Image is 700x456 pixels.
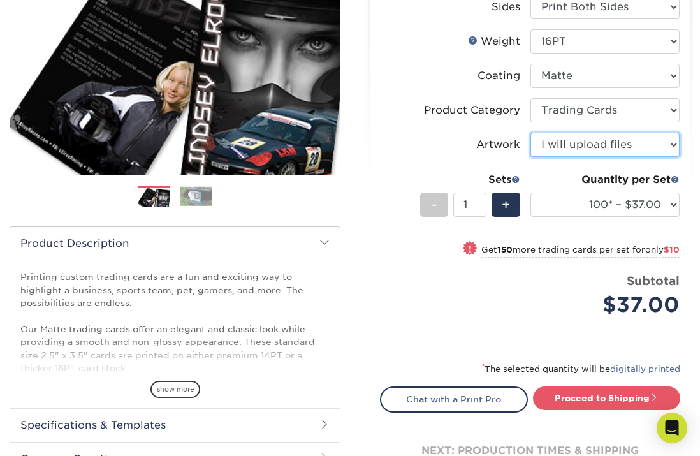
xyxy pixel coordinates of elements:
[138,186,170,209] img: Trading Cards 01
[478,68,520,84] div: Coating
[530,172,680,188] div: Quantity per Set
[657,413,687,443] div: Open Intercom Messenger
[380,386,528,412] a: Chat with a Print Pro
[476,137,520,152] div: Artwork
[610,364,680,374] a: digitally printed
[664,245,680,254] span: $10
[540,290,680,320] div: $37.00
[469,242,472,256] span: !
[150,381,200,398] span: show more
[497,245,513,254] strong: 150
[432,195,437,214] span: -
[533,386,681,409] a: Proceed to Shipping
[468,34,520,49] div: Weight
[420,172,520,188] div: Sets
[502,195,510,214] span: +
[482,364,680,374] small: The selected quantity will be
[10,408,340,441] h2: Specifications & Templates
[481,245,680,258] small: Get more trading cards per set for
[645,245,680,254] span: only
[180,186,212,206] img: Trading Cards 02
[424,103,520,118] div: Product Category
[10,227,340,260] h2: Product Description
[627,274,680,288] strong: Subtotal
